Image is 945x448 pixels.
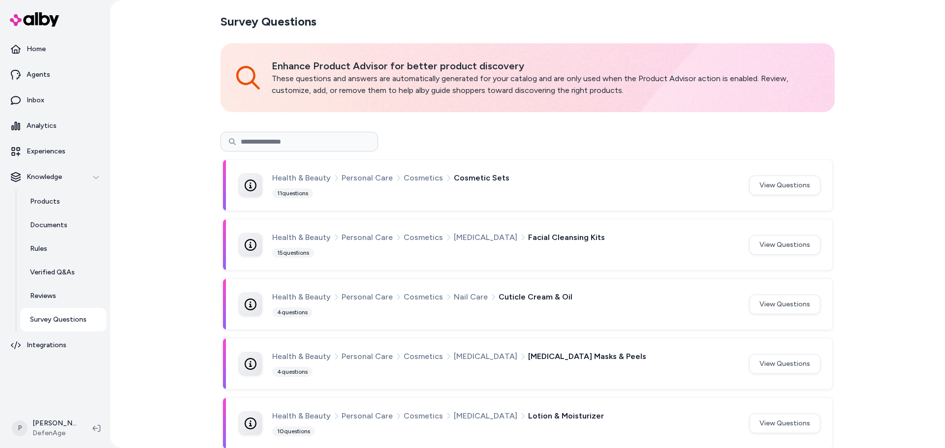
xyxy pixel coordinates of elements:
[749,295,820,314] button: View Questions
[20,308,106,331] a: Survey Questions
[20,261,106,284] a: Verified Q&As
[404,410,443,422] span: Cosmetics
[342,291,393,303] span: Personal Care
[272,291,331,303] span: Health & Beauty
[404,350,443,363] span: Cosmetics
[749,354,820,374] button: View Questions
[749,176,820,195] button: View Questions
[528,231,605,244] span: Facial Cleansing Kits
[454,172,509,184] span: Cosmetic Sets
[749,235,820,255] button: View Questions
[272,350,331,363] span: Health & Beauty
[272,59,819,73] p: Enhance Product Advisor for better product discovery
[454,410,517,422] span: [MEDICAL_DATA]
[27,172,62,182] p: Knowledge
[272,172,331,184] span: Health & Beauty
[272,188,313,198] div: 11 questions
[27,44,46,54] p: Home
[272,248,314,258] div: 15 questions
[12,420,28,436] span: P
[272,410,331,422] span: Health & Beauty
[27,147,65,156] p: Experiences
[272,307,313,317] div: 4 questions
[6,413,85,444] button: P[PERSON_NAME]DefenAge
[342,172,393,184] span: Personal Care
[499,291,572,303] span: Cuticle Cream & Oil
[404,291,443,303] span: Cosmetics
[27,121,57,131] p: Analytics
[27,95,44,105] p: Inbox
[32,428,77,438] span: DefenAge
[528,350,646,363] span: [MEDICAL_DATA] Masks & Peels
[220,14,316,30] h2: Survey Questions
[342,350,393,363] span: Personal Care
[272,231,331,244] span: Health & Beauty
[454,350,517,363] span: [MEDICAL_DATA]
[404,231,443,244] span: Cosmetics
[4,114,106,138] a: Analytics
[32,418,77,428] p: [PERSON_NAME]
[528,410,604,422] span: Lotion & Moisturizer
[4,333,106,357] a: Integrations
[272,426,315,436] div: 10 questions
[30,291,56,301] p: Reviews
[30,197,60,207] p: Products
[30,268,75,277] p: Verified Q&As
[4,37,106,61] a: Home
[20,190,106,213] a: Products
[20,237,106,261] a: Rules
[10,12,59,27] img: alby Logo
[27,340,66,350] p: Integrations
[404,172,443,184] span: Cosmetics
[27,70,50,80] p: Agents
[4,140,106,163] a: Experiences
[342,410,393,422] span: Personal Care
[454,231,517,244] span: [MEDICAL_DATA]
[272,367,313,377] div: 4 questions
[749,414,820,433] button: View Questions
[342,231,393,244] span: Personal Care
[454,291,488,303] span: Nail Care
[4,165,106,189] button: Knowledge
[4,89,106,112] a: Inbox
[20,213,106,237] a: Documents
[30,220,67,230] p: Documents
[20,284,106,308] a: Reviews
[30,244,47,254] p: Rules
[272,73,819,96] p: These questions and answers are automatically generated for your catalog and are only used when t...
[30,315,87,325] p: Survey Questions
[4,63,106,87] a: Agents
